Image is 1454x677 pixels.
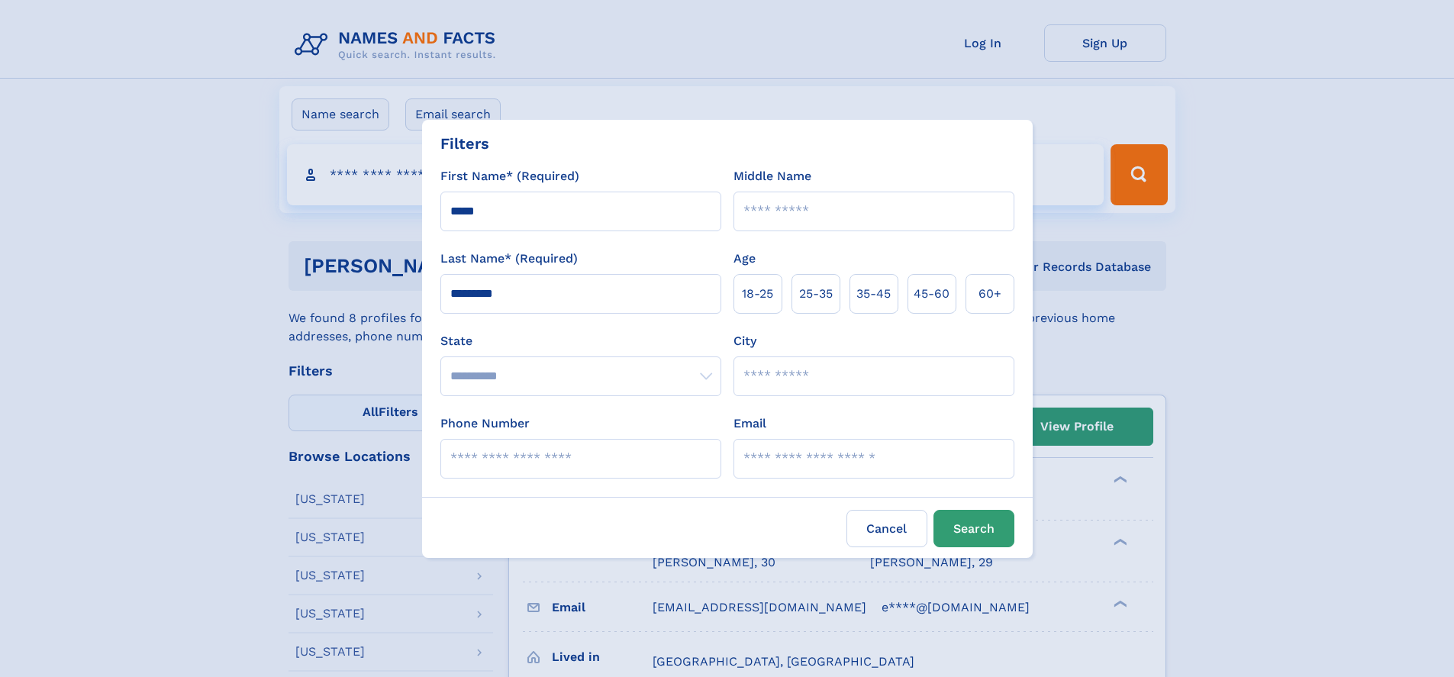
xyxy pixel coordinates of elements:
[856,285,891,303] span: 35‑45
[742,285,773,303] span: 18‑25
[733,332,756,350] label: City
[440,414,530,433] label: Phone Number
[440,250,578,268] label: Last Name* (Required)
[846,510,927,547] label: Cancel
[733,250,756,268] label: Age
[914,285,949,303] span: 45‑60
[440,167,579,185] label: First Name* (Required)
[733,167,811,185] label: Middle Name
[933,510,1014,547] button: Search
[440,132,489,155] div: Filters
[440,332,721,350] label: State
[978,285,1001,303] span: 60+
[733,414,766,433] label: Email
[799,285,833,303] span: 25‑35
